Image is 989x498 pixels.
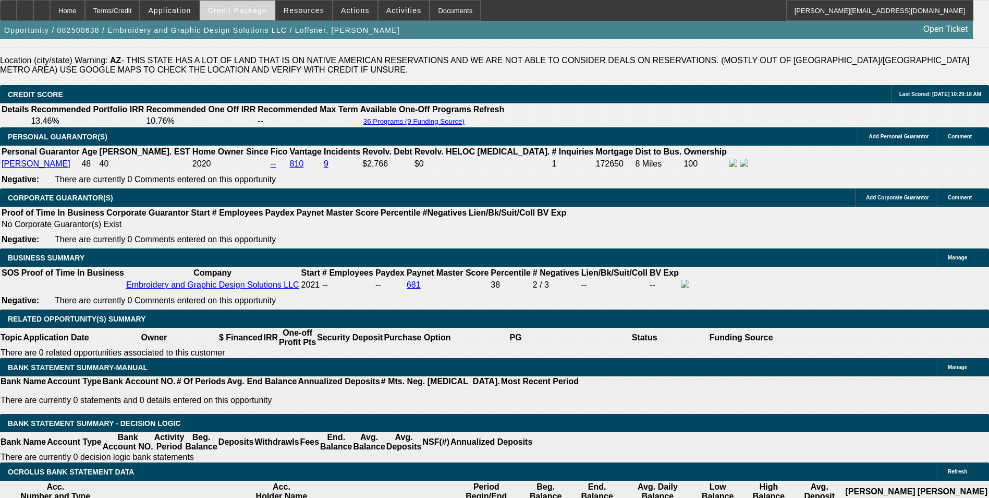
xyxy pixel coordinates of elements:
[352,432,385,452] th: Avg. Balance
[8,363,148,372] span: BANK STATEMENT SUMMARY-MANUAL
[192,159,211,168] span: 2020
[100,147,190,156] b: [PERSON_NAME]. EST
[2,296,39,305] b: Negative:
[729,159,737,167] img: facebook-icon.png
[102,376,176,387] th: Bank Account NO.
[635,158,682,170] td: 8 Miles
[2,235,39,244] b: Negative:
[683,147,727,156] b: Ownership
[271,147,288,156] b: Fico
[30,104,144,115] th: Recommended Portfolio IRR
[551,158,594,170] td: 1
[362,147,412,156] b: Revolv. Debt
[324,147,360,156] b: Incidents
[740,159,748,167] img: linkedin-icon.png
[451,328,580,348] th: PG
[580,328,709,348] th: Status
[919,20,972,38] a: Open Ticket
[185,432,217,452] th: Beg. Balance
[106,208,189,217] b: Corporate Guarantor
[595,158,634,170] td: 172650
[8,133,107,141] span: PERSONAL GUARANTOR(S)
[324,159,328,168] a: 9
[414,147,550,156] b: Revolv. HELOC [MEDICAL_DATA].
[552,147,593,156] b: # Inquiries
[866,195,929,200] span: Add Corporate Guarantor
[126,280,299,289] a: Embroidery and Graphic Design Solutions LLC
[375,279,405,291] td: --
[360,117,468,126] button: 36 Programs (9 Funding Source)
[537,208,566,217] b: BV Exp
[333,1,377,20] button: Actions
[81,158,97,170] td: 48
[226,376,298,387] th: Avg. End Balance
[55,235,276,244] span: There are currently 0 Comments entered on this opportunity
[192,147,268,156] b: Home Owner Since
[265,208,295,217] b: Paydex
[899,91,981,97] span: Last Scored: [DATE] 10:29:18 AM
[322,268,373,277] b: # Employees
[8,90,63,99] span: CREDIT SCORE
[360,104,472,115] th: Available One-Off Programs
[200,1,275,20] button: Credit Package
[381,376,500,387] th: # Mts. Neg. [MEDICAL_DATA].
[154,432,185,452] th: Activity Period
[218,432,254,452] th: Deposits
[316,328,383,348] th: Security Deposit
[276,1,332,20] button: Resources
[2,175,39,184] b: Negative:
[301,268,320,277] b: Start
[46,376,102,387] th: Account Type
[30,116,144,126] td: 13.46%
[596,147,633,156] b: Mortgage
[581,268,648,277] b: Lien/Bk/Suit/Coll
[271,159,276,168] a: --
[2,159,70,168] a: [PERSON_NAME]
[301,279,321,291] td: 2021
[500,376,579,387] th: Most Recent Period
[193,268,231,277] b: Company
[46,432,102,452] th: Account Type
[378,1,430,20] button: Activities
[407,280,421,289] a: 681
[450,432,533,452] th: Annualized Deposits
[102,432,154,452] th: Bank Account NO.
[148,6,191,15] span: Application
[22,328,89,348] th: Application Date
[948,255,967,260] span: Manage
[176,376,226,387] th: # Of Periods
[297,376,380,387] th: Annualized Deposits
[322,280,328,289] span: --
[1,268,20,278] th: SOS
[948,134,972,139] span: Comment
[208,6,267,15] span: Credit Package
[469,208,535,217] b: Lien/Bk/Suit/Coll
[383,328,451,348] th: Purchase Option
[254,432,299,452] th: Withdrawls
[491,268,530,277] b: Percentile
[145,116,256,126] td: 10.76%
[948,195,972,200] span: Comment
[386,6,422,15] span: Activities
[8,194,113,202] span: CORPORATE GUARANTOR(S)
[110,56,121,65] b: AZ
[948,469,967,475] span: Refresh
[8,254,84,262] span: BUSINESS SUMMARY
[300,432,320,452] th: Fees
[869,134,929,139] span: Add Personal Guarantor
[21,268,125,278] th: Proof of Time In Business
[8,315,145,323] span: RELATED OPPORTUNITY(S) SUMMARY
[145,104,256,115] th: Recommended One Off IRR
[423,208,467,217] b: #Negatives
[1,396,579,405] p: There are currently 0 statements and 0 details entered on this opportunity
[491,280,530,290] div: 38
[362,158,413,170] td: $2,766
[581,279,648,291] td: --
[650,268,679,277] b: BV Exp
[649,279,679,291] td: --
[8,419,181,428] span: Bank Statement Summary - Decision Logic
[140,1,199,20] button: Application
[99,158,191,170] td: 40
[422,432,450,452] th: NSF(#)
[290,147,322,156] b: Vantage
